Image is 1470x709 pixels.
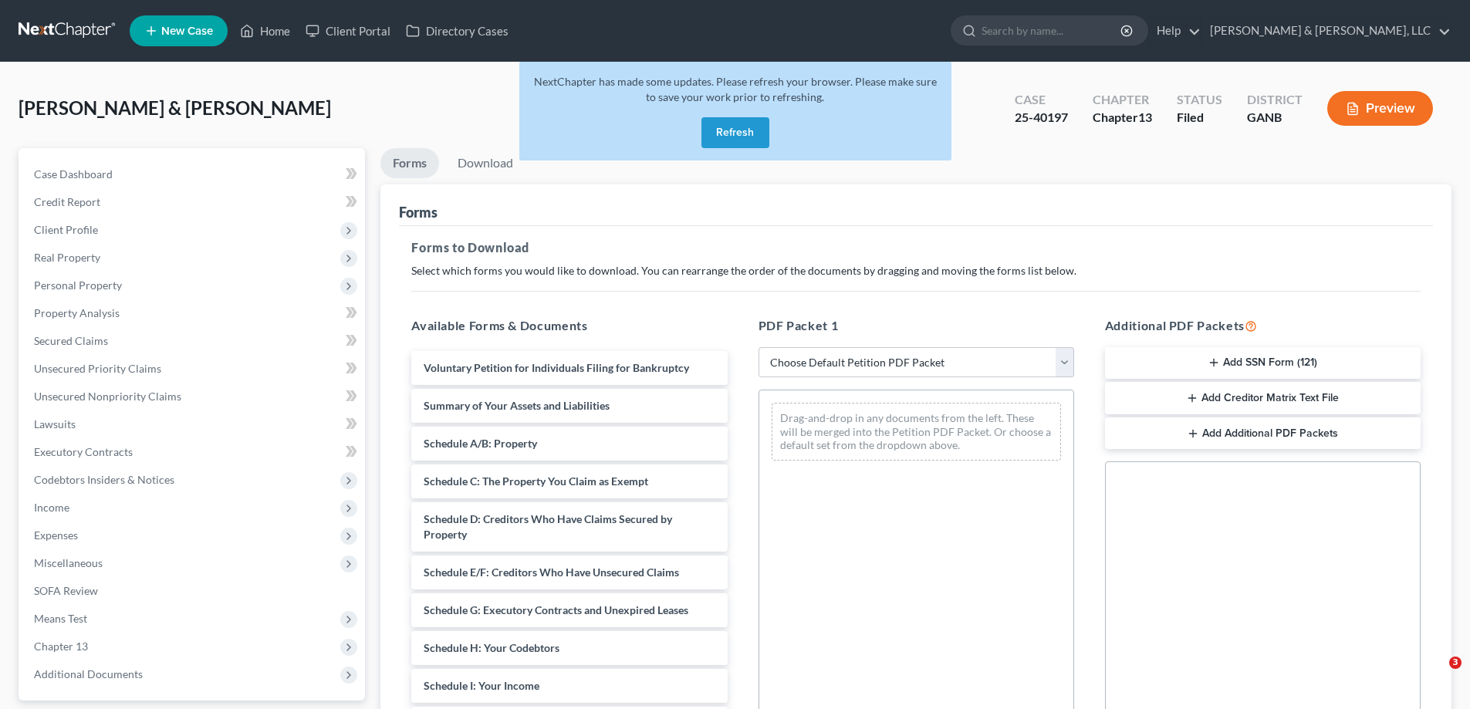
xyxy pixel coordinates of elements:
[1149,17,1201,45] a: Help
[34,334,108,347] span: Secured Claims
[424,512,672,541] span: Schedule D: Creditors Who Have Claims Secured by Property
[22,160,365,188] a: Case Dashboard
[34,251,100,264] span: Real Property
[22,188,365,216] a: Credit Report
[1177,109,1222,127] div: Filed
[22,355,365,383] a: Unsecured Priority Claims
[424,566,679,579] span: Schedule E/F: Creditors Who Have Unsecured Claims
[34,556,103,569] span: Miscellaneous
[22,438,365,466] a: Executory Contracts
[380,148,439,178] a: Forms
[1093,91,1152,109] div: Chapter
[34,640,88,653] span: Chapter 13
[34,667,143,680] span: Additional Documents
[34,306,120,319] span: Property Analysis
[1105,382,1421,414] button: Add Creditor Matrix Text File
[1105,347,1421,380] button: Add SSN Form (121)
[1327,91,1433,126] button: Preview
[34,584,98,597] span: SOFA Review
[34,362,161,375] span: Unsecured Priority Claims
[34,612,87,625] span: Means Test
[34,390,181,403] span: Unsecured Nonpriority Claims
[34,279,122,292] span: Personal Property
[161,25,213,37] span: New Case
[424,603,688,616] span: Schedule G: Executory Contracts and Unexpired Leases
[424,437,537,450] span: Schedule A/B: Property
[34,501,69,514] span: Income
[34,528,78,542] span: Expenses
[982,16,1123,45] input: Search by name...
[398,17,516,45] a: Directory Cases
[701,117,769,148] button: Refresh
[1105,417,1421,450] button: Add Additional PDF Packets
[22,327,365,355] a: Secured Claims
[411,263,1421,279] p: Select which forms you would like to download. You can rearrange the order of the documents by dr...
[1093,109,1152,127] div: Chapter
[22,299,365,327] a: Property Analysis
[424,474,648,488] span: Schedule C: The Property You Claim as Exempt
[534,75,937,103] span: NextChapter has made some updates. Please refresh your browser. Please make sure to save your wor...
[1247,91,1303,109] div: District
[1138,110,1152,124] span: 13
[1177,91,1222,109] div: Status
[34,473,174,486] span: Codebtors Insiders & Notices
[22,577,365,605] a: SOFA Review
[424,399,610,412] span: Summary of Your Assets and Liabilities
[22,383,365,410] a: Unsecured Nonpriority Claims
[1015,109,1068,127] div: 25-40197
[19,96,331,119] span: [PERSON_NAME] & [PERSON_NAME]
[34,167,113,181] span: Case Dashboard
[424,641,559,654] span: Schedule H: Your Codebtors
[1247,109,1303,127] div: GANB
[34,445,133,458] span: Executory Contracts
[772,403,1061,461] div: Drag-and-drop in any documents from the left. These will be merged into the Petition PDF Packet. ...
[399,203,438,221] div: Forms
[424,679,539,692] span: Schedule I: Your Income
[1015,91,1068,109] div: Case
[411,316,727,335] h5: Available Forms & Documents
[34,417,76,430] span: Lawsuits
[298,17,398,45] a: Client Portal
[759,316,1074,335] h5: PDF Packet 1
[1105,316,1421,335] h5: Additional PDF Packets
[424,361,689,374] span: Voluntary Petition for Individuals Filing for Bankruptcy
[411,238,1421,257] h5: Forms to Download
[445,148,525,178] a: Download
[1202,17,1451,45] a: [PERSON_NAME] & [PERSON_NAME], LLC
[232,17,298,45] a: Home
[34,223,98,236] span: Client Profile
[22,410,365,438] a: Lawsuits
[1418,657,1455,694] iframe: Intercom live chat
[34,195,100,208] span: Credit Report
[1449,657,1462,669] span: 3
